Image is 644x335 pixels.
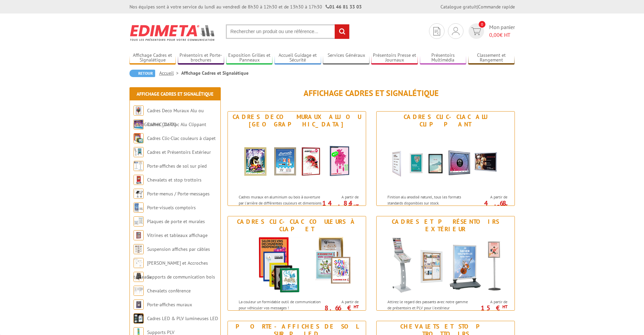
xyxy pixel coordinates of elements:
[134,105,144,116] img: Cadres Deco Muraux Alu ou Bois
[323,52,369,64] a: Services Généraux
[321,306,359,310] p: 8.66 €
[467,23,515,39] a: devis rapide 0 Mon panier 0,00€ HT
[137,91,213,97] a: Affichage Cadres et Signalétique
[354,203,359,209] sup: HT
[354,304,359,310] sup: HT
[147,246,210,252] a: Suspension affiches par câbles
[234,235,359,295] img: Cadres Clic-Clac couleurs à clapet
[470,306,507,310] p: 15 €
[147,288,191,294] a: Chevalets conférence
[473,194,507,200] span: A partir de
[134,202,144,213] img: Porte-visuels comptoirs
[147,149,211,155] a: Cadres et Présentoirs Extérieur
[376,111,515,206] a: Cadres Clic-Clac Alu Clippant Cadres Clic-Clac Alu Clippant Finition alu anodisé naturel, tous le...
[147,191,210,197] a: Porte-menus / Porte-messages
[230,218,364,233] div: Cadres Clic-Clac couleurs à clapet
[228,89,515,98] h1: Affichage Cadres et Signalétique
[134,286,144,296] img: Chevalets conférence
[471,27,481,35] img: devis rapide
[134,258,144,268] img: Cimaises et Accroches tableaux
[134,313,144,324] img: Cadres LED & PLV lumineuses LED
[234,130,359,191] img: Cadres Deco Muraux Alu ou Bois
[326,4,362,10] strong: 01 46 81 33 03
[420,52,467,64] a: Présentoirs Multimédia
[321,201,359,209] p: 14.84 €
[378,218,513,233] div: Cadres et Présentoirs Extérieur
[129,70,155,77] a: Retour
[134,133,144,143] img: Cadres Clic-Clac couleurs à clapet
[335,24,349,39] input: rechercher
[147,232,208,238] a: Vitrines et tableaux affichage
[134,107,204,127] a: Cadres Deco Muraux Alu ou [GEOGRAPHIC_DATA]
[387,194,471,206] p: Finition alu anodisé naturel, tous les formats standards disponibles sur stock.
[134,175,144,185] img: Chevalets et stop trottoirs
[479,21,485,28] span: 0
[473,299,507,305] span: A partir de
[378,113,513,128] div: Cadres Clic-Clac Alu Clippant
[134,230,144,240] img: Vitrines et tableaux affichage
[147,274,215,280] a: Supports de communication bois
[159,70,181,76] a: Accueil
[468,52,515,64] a: Classement et Rangement
[275,52,321,64] a: Accueil Guidage et Sécurité
[147,135,216,141] a: Cadres Clic-Clac couleurs à clapet
[129,20,216,45] img: Edimeta
[147,121,206,127] a: Cadres Clic-Clac Alu Clippant
[440,3,515,10] div: |
[134,189,144,199] img: Porte-menus / Porte-messages
[134,300,144,310] img: Porte-affiches muraux
[129,3,362,10] div: Nos équipes sont à votre service du lundi au vendredi de 8h30 à 12h30 et de 13h30 à 17h30
[489,31,500,38] span: 0,00
[383,130,508,191] img: Cadres Clic-Clac Alu Clippant
[134,147,144,157] img: Cadres et Présentoirs Extérieur
[181,70,248,76] li: Affichage Cadres et Signalétique
[147,302,192,308] a: Porte-affiches muraux
[129,52,176,64] a: Affichage Cadres et Signalétique
[383,235,508,295] img: Cadres et Présentoirs Extérieur
[147,205,196,211] a: Porte-visuels comptoirs
[239,194,323,217] p: Cadres muraux en aluminium ou bois à ouverture par l'arrière de différentes couleurs et dimension...
[324,299,359,305] span: A partir de
[239,299,323,310] p: La couleur un formidable outil de communication pour véhiculer vos messages !
[147,163,207,169] a: Porte-affiches de sol sur pied
[440,4,477,10] a: Catalogue gratuit
[228,216,366,311] a: Cadres Clic-Clac couleurs à clapet Cadres Clic-Clac couleurs à clapet La couleur un formidable ou...
[489,31,515,39] span: € HT
[226,52,273,64] a: Exposition Grilles et Panneaux
[134,161,144,171] img: Porte-affiches de sol sur pied
[452,27,459,35] img: devis rapide
[134,216,144,226] img: Plaques de porte et murales
[228,111,366,206] a: Cadres Deco Muraux Alu ou [GEOGRAPHIC_DATA] Cadres Deco Muraux Alu ou Bois Cadres muraux en alumi...
[147,177,201,183] a: Chevalets et stop trottoirs
[502,203,507,209] sup: HT
[478,4,515,10] a: Commande rapide
[147,218,205,224] a: Plaques de porte et murales
[230,113,364,128] div: Cadres Deco Muraux Alu ou [GEOGRAPHIC_DATA]
[324,194,359,200] span: A partir de
[134,244,144,254] img: Suspension affiches par câbles
[226,24,350,39] input: Rechercher un produit ou une référence...
[134,260,208,280] a: [PERSON_NAME] et Accroches tableaux
[502,304,507,310] sup: HT
[371,52,418,64] a: Présentoirs Presse et Journaux
[433,27,440,35] img: devis rapide
[376,216,515,311] a: Cadres et Présentoirs Extérieur Cadres et Présentoirs Extérieur Attirez le regard des passants av...
[387,299,471,310] p: Attirez le regard des passants avec notre gamme de présentoirs et PLV pour l'extérieur
[178,52,224,64] a: Présentoirs et Porte-brochures
[489,23,515,39] span: Mon panier
[470,201,507,209] p: 4.68 €
[147,315,218,321] a: Cadres LED & PLV lumineuses LED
